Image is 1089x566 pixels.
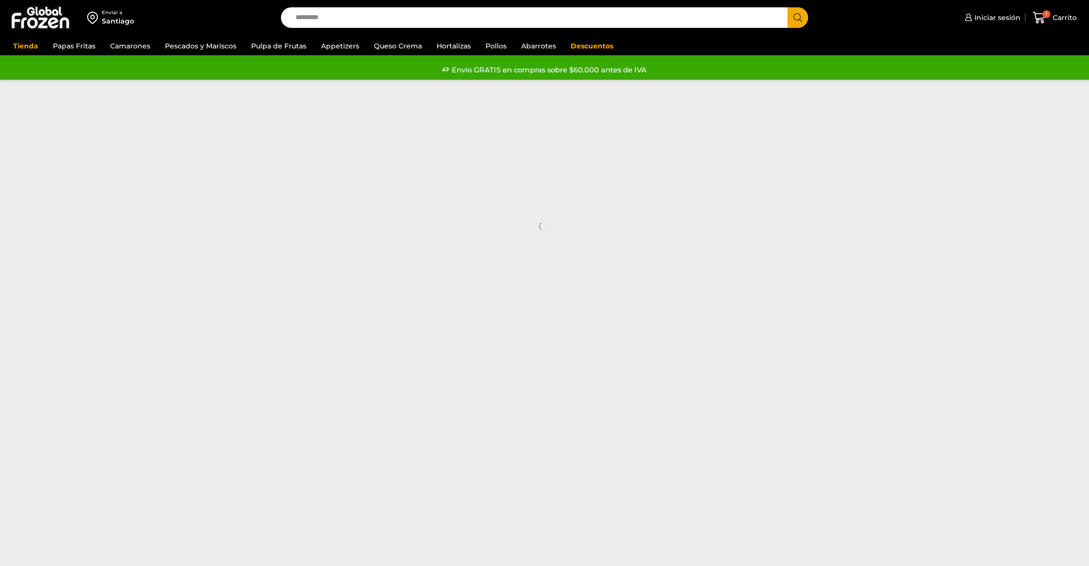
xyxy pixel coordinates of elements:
a: Hortalizas [432,37,476,55]
button: Search button [788,7,808,28]
div: Enviar a [102,9,134,16]
a: Pollos [481,37,511,55]
a: Queso Crema [369,37,427,55]
a: Camarones [105,37,155,55]
span: 1 [1043,10,1050,18]
a: Descuentos [566,37,618,55]
a: Appetizers [316,37,364,55]
a: Pulpa de Frutas [246,37,311,55]
div: Santiago [102,16,134,26]
span: Iniciar sesión [972,13,1020,23]
a: Papas Fritas [48,37,100,55]
img: address-field-icon.svg [87,9,102,26]
a: Iniciar sesión [962,8,1020,27]
a: Pescados y Mariscos [160,37,241,55]
a: Abarrotes [516,37,561,55]
a: Tienda [8,37,43,55]
a: 1 Carrito [1030,6,1079,29]
span: Carrito [1050,13,1077,23]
